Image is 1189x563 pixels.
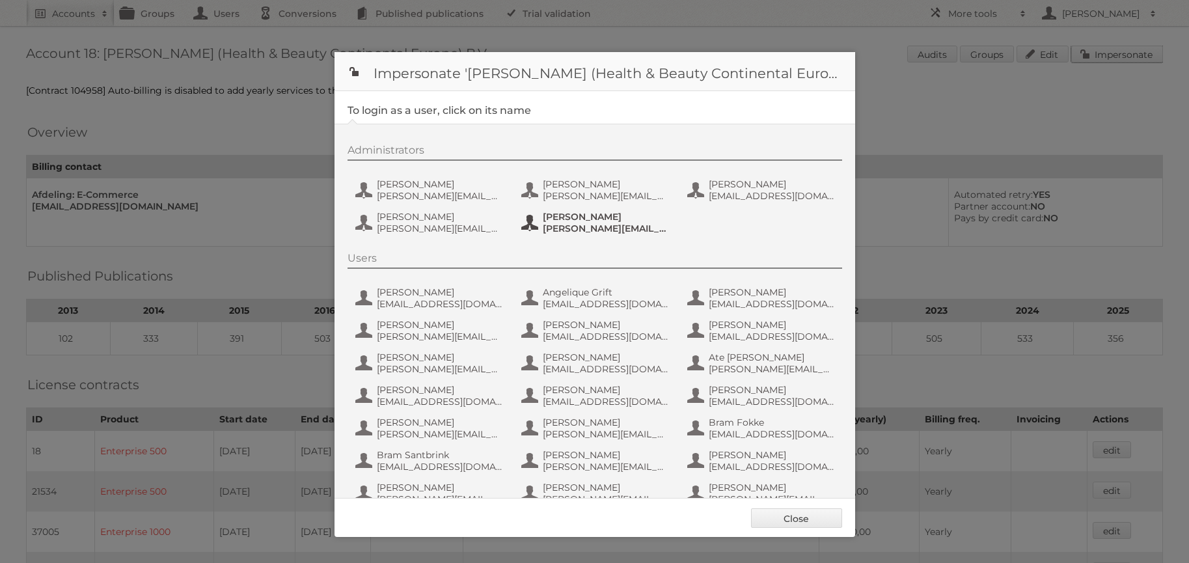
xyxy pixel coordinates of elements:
[709,178,835,190] span: [PERSON_NAME]
[543,223,669,234] span: [PERSON_NAME][EMAIL_ADDRESS][DOMAIN_NAME]
[520,210,673,236] button: [PERSON_NAME] [PERSON_NAME][EMAIL_ADDRESS][DOMAIN_NAME]
[520,448,673,474] button: [PERSON_NAME] [PERSON_NAME][EMAIL_ADDRESS][DOMAIN_NAME]
[377,286,503,298] span: [PERSON_NAME]
[709,461,835,473] span: [EMAIL_ADDRESS][DOMAIN_NAME]
[377,298,503,310] span: [EMAIL_ADDRESS][DOMAIN_NAME]
[543,384,669,396] span: [PERSON_NAME]
[686,285,839,311] button: [PERSON_NAME] [EMAIL_ADDRESS][DOMAIN_NAME]
[709,319,835,331] span: [PERSON_NAME]
[377,461,503,473] span: [EMAIL_ADDRESS][DOMAIN_NAME]
[709,351,835,363] span: Ate [PERSON_NAME]
[377,396,503,407] span: [EMAIL_ADDRESS][DOMAIN_NAME]
[543,363,669,375] span: [EMAIL_ADDRESS][DOMAIN_NAME]
[543,298,669,310] span: [EMAIL_ADDRESS][DOMAIN_NAME]
[543,319,669,331] span: [PERSON_NAME]
[543,461,669,473] span: [PERSON_NAME][EMAIL_ADDRESS][DOMAIN_NAME]
[709,482,835,493] span: [PERSON_NAME]
[686,383,839,409] button: [PERSON_NAME] [EMAIL_ADDRESS][DOMAIN_NAME]
[377,384,503,396] span: [PERSON_NAME]
[377,178,503,190] span: [PERSON_NAME]
[686,448,839,474] button: [PERSON_NAME] [EMAIL_ADDRESS][DOMAIN_NAME]
[543,211,669,223] span: [PERSON_NAME]
[354,210,507,236] button: [PERSON_NAME] [PERSON_NAME][EMAIL_ADDRESS][DOMAIN_NAME]
[348,144,842,161] div: Administrators
[543,449,669,461] span: [PERSON_NAME]
[520,383,673,409] button: [PERSON_NAME] [EMAIL_ADDRESS][DOMAIN_NAME]
[354,285,507,311] button: [PERSON_NAME] [EMAIL_ADDRESS][DOMAIN_NAME]
[709,396,835,407] span: [EMAIL_ADDRESS][DOMAIN_NAME]
[377,351,503,363] span: [PERSON_NAME]
[709,428,835,440] span: [EMAIL_ADDRESS][DOMAIN_NAME]
[377,493,503,505] span: [PERSON_NAME][EMAIL_ADDRESS][DOMAIN_NAME]
[354,350,507,376] button: [PERSON_NAME] [PERSON_NAME][EMAIL_ADDRESS][DOMAIN_NAME]
[377,319,503,331] span: [PERSON_NAME]
[520,318,673,344] button: [PERSON_NAME] [EMAIL_ADDRESS][DOMAIN_NAME]
[354,448,507,474] button: Bram Santbrink [EMAIL_ADDRESS][DOMAIN_NAME]
[686,318,839,344] button: [PERSON_NAME] [EMAIL_ADDRESS][DOMAIN_NAME]
[686,177,839,203] button: [PERSON_NAME] [EMAIL_ADDRESS][DOMAIN_NAME]
[543,482,669,493] span: [PERSON_NAME]
[543,428,669,440] span: [PERSON_NAME][EMAIL_ADDRESS][DOMAIN_NAME]
[377,482,503,493] span: [PERSON_NAME]
[709,493,835,505] span: [PERSON_NAME][EMAIL_ADDRESS][DOMAIN_NAME]
[520,350,673,376] button: [PERSON_NAME] [EMAIL_ADDRESS][DOMAIN_NAME]
[520,480,673,506] button: [PERSON_NAME] [PERSON_NAME][EMAIL_ADDRESS][DOMAIN_NAME]
[520,415,673,441] button: [PERSON_NAME] [PERSON_NAME][EMAIL_ADDRESS][DOMAIN_NAME]
[543,396,669,407] span: [EMAIL_ADDRESS][DOMAIN_NAME]
[543,493,669,505] span: [PERSON_NAME][EMAIL_ADDRESS][DOMAIN_NAME]
[543,417,669,428] span: [PERSON_NAME]
[520,285,673,311] button: Angelique Grift [EMAIL_ADDRESS][DOMAIN_NAME]
[354,318,507,344] button: [PERSON_NAME] [PERSON_NAME][EMAIL_ADDRESS][DOMAIN_NAME]
[709,417,835,428] span: Bram Fokke
[709,331,835,342] span: [EMAIL_ADDRESS][DOMAIN_NAME]
[686,480,839,506] button: [PERSON_NAME] [PERSON_NAME][EMAIL_ADDRESS][DOMAIN_NAME]
[543,190,669,202] span: [PERSON_NAME][EMAIL_ADDRESS][DOMAIN_NAME]
[377,223,503,234] span: [PERSON_NAME][EMAIL_ADDRESS][DOMAIN_NAME]
[377,428,503,440] span: [PERSON_NAME][EMAIL_ADDRESS][DOMAIN_NAME]
[377,211,503,223] span: [PERSON_NAME]
[709,449,835,461] span: [PERSON_NAME]
[686,350,839,376] button: Ate [PERSON_NAME] [PERSON_NAME][EMAIL_ADDRESS][DOMAIN_NAME]
[520,177,673,203] button: [PERSON_NAME] [PERSON_NAME][EMAIL_ADDRESS][DOMAIN_NAME]
[377,363,503,375] span: [PERSON_NAME][EMAIL_ADDRESS][DOMAIN_NAME]
[709,298,835,310] span: [EMAIL_ADDRESS][DOMAIN_NAME]
[348,104,531,117] legend: To login as a user, click on its name
[354,383,507,409] button: [PERSON_NAME] [EMAIL_ADDRESS][DOMAIN_NAME]
[543,178,669,190] span: [PERSON_NAME]
[709,286,835,298] span: [PERSON_NAME]
[543,286,669,298] span: Angelique Grift
[335,52,855,91] h1: Impersonate '[PERSON_NAME] (Health & Beauty Continental Europe) B.V.'
[686,415,839,441] button: Bram Fokke [EMAIL_ADDRESS][DOMAIN_NAME]
[709,363,835,375] span: [PERSON_NAME][EMAIL_ADDRESS][DOMAIN_NAME]
[354,177,507,203] button: [PERSON_NAME] [PERSON_NAME][EMAIL_ADDRESS][DOMAIN_NAME]
[543,331,669,342] span: [EMAIL_ADDRESS][DOMAIN_NAME]
[377,190,503,202] span: [PERSON_NAME][EMAIL_ADDRESS][DOMAIN_NAME]
[543,351,669,363] span: [PERSON_NAME]
[377,417,503,428] span: [PERSON_NAME]
[354,480,507,506] button: [PERSON_NAME] [PERSON_NAME][EMAIL_ADDRESS][DOMAIN_NAME]
[377,449,503,461] span: Bram Santbrink
[751,508,842,528] a: Close
[377,331,503,342] span: [PERSON_NAME][EMAIL_ADDRESS][DOMAIN_NAME]
[709,384,835,396] span: [PERSON_NAME]
[348,252,842,269] div: Users
[354,415,507,441] button: [PERSON_NAME] [PERSON_NAME][EMAIL_ADDRESS][DOMAIN_NAME]
[709,190,835,202] span: [EMAIL_ADDRESS][DOMAIN_NAME]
